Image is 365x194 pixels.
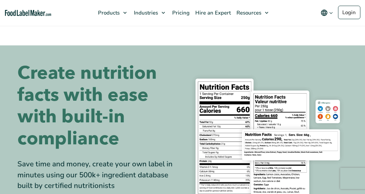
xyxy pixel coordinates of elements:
[193,9,231,16] span: Hire an Expert
[170,9,190,16] span: Pricing
[96,9,120,16] span: Products
[132,9,159,16] span: Industries
[17,62,177,150] h1: Create nutrition facts with ease with built-in compliance
[17,159,177,192] div: Save time and money, create your own label in minutes using our 500k+ ingredient database built b...
[234,9,262,16] span: Resources
[338,6,360,19] a: Login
